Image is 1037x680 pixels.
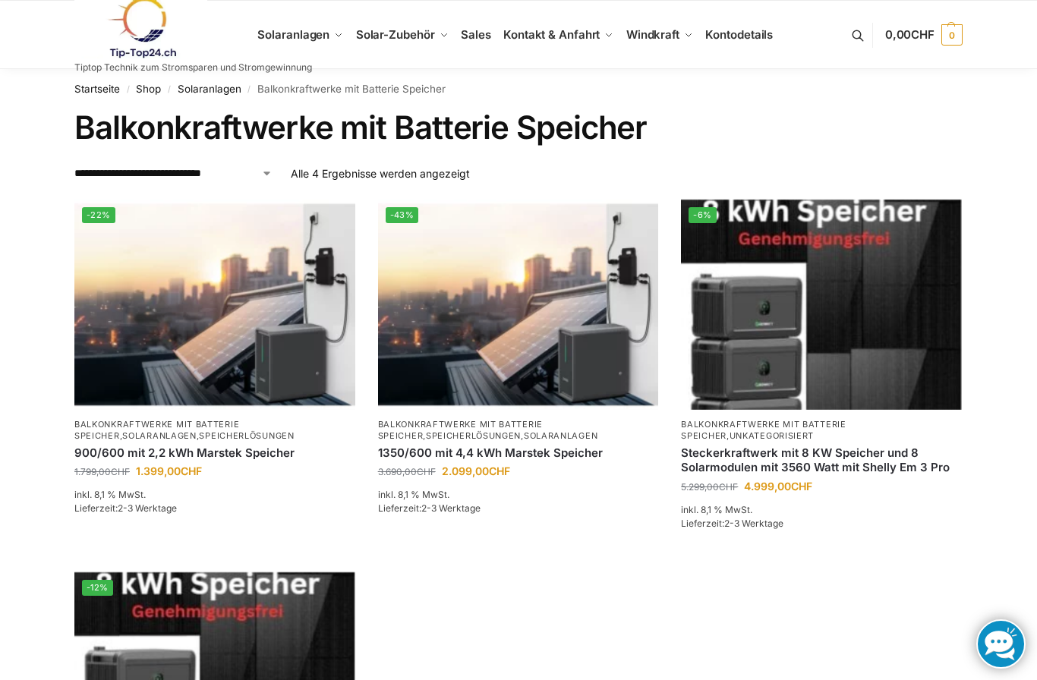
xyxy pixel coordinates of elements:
[74,109,963,146] h1: Balkonkraftwerke mit Batterie Speicher
[378,419,659,442] p: , ,
[74,165,273,181] select: Shop-Reihenfolge
[681,200,962,410] a: -6%Steckerkraftwerk mit 8 KW Speicher und 8 Solarmodulen mit 3560 Watt mit Shelly Em 3 Pro
[120,83,136,96] span: /
[941,24,963,46] span: 0
[791,480,812,493] span: CHF
[378,419,543,441] a: Balkonkraftwerke mit Batterie Speicher
[426,430,521,441] a: Speicherlösungen
[74,419,355,442] p: , ,
[911,27,935,42] span: CHF
[74,83,120,95] a: Startseite
[136,464,202,477] bdi: 1.399,00
[122,430,196,441] a: Solaranlagen
[378,488,659,502] p: inkl. 8,1 % MwSt.
[161,83,177,96] span: /
[74,200,355,410] img: Balkonkraftwerk mit Marstek Speicher
[241,83,257,96] span: /
[681,503,962,517] p: inkl. 8,1 % MwSt.
[503,27,600,42] span: Kontakt & Anfahrt
[626,27,679,42] span: Windkraft
[681,419,846,441] a: Balkonkraftwerke mit Batterie Speicher
[181,464,202,477] span: CHF
[681,445,962,475] a: Steckerkraftwerk mit 8 KW Speicher und 8 Solarmodulen mit 3560 Watt mit Shelly Em 3 Pro
[455,1,497,69] a: Sales
[74,63,312,72] p: Tiptop Technik zum Stromsparen und Stromgewinnung
[74,502,177,514] span: Lieferzeit:
[136,83,161,95] a: Shop
[118,502,177,514] span: 2-3 Werktage
[74,445,355,461] a: 900/600 mit 2,2 kWh Marstek Speicher
[356,27,435,42] span: Solar-Zubehör
[730,430,815,441] a: Unkategorisiert
[681,200,962,410] img: Steckerkraftwerk mit 8 KW Speicher und 8 Solarmodulen mit 3560 Watt mit Shelly Em 3 Pro
[417,466,436,477] span: CHF
[681,481,738,493] bdi: 5.299,00
[442,464,510,477] bdi: 2.099,00
[74,69,963,109] nav: Breadcrumb
[724,518,783,529] span: 2-3 Werktage
[497,1,620,69] a: Kontakt & Anfahrt
[681,518,783,529] span: Lieferzeit:
[524,430,597,441] a: Solaranlagen
[378,445,659,461] a: 1350/600 mit 4,4 kWh Marstek Speicher
[744,480,812,493] bdi: 4.999,00
[461,27,491,42] span: Sales
[74,488,355,502] p: inkl. 8,1 % MwSt.
[378,466,436,477] bdi: 3.690,00
[178,83,241,95] a: Solaranlagen
[421,502,481,514] span: 2-3 Werktage
[350,1,455,69] a: Solar-Zubehör
[620,1,700,69] a: Windkraft
[199,430,294,441] a: Speicherlösungen
[885,12,963,58] a: 0,00CHF 0
[378,502,481,514] span: Lieferzeit:
[74,419,239,441] a: Balkonkraftwerke mit Batterie Speicher
[719,481,738,493] span: CHF
[378,200,659,410] a: -43%Balkonkraftwerk mit Marstek Speicher
[111,466,130,477] span: CHF
[291,165,470,181] p: Alle 4 Ergebnisse werden angezeigt
[74,200,355,410] a: -22%Balkonkraftwerk mit Marstek Speicher
[681,419,962,442] p: ,
[378,200,659,410] img: Balkonkraftwerk mit Marstek Speicher
[489,464,510,477] span: CHF
[699,1,779,69] a: Kontodetails
[885,27,935,42] span: 0,00
[705,27,773,42] span: Kontodetails
[74,466,130,477] bdi: 1.799,00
